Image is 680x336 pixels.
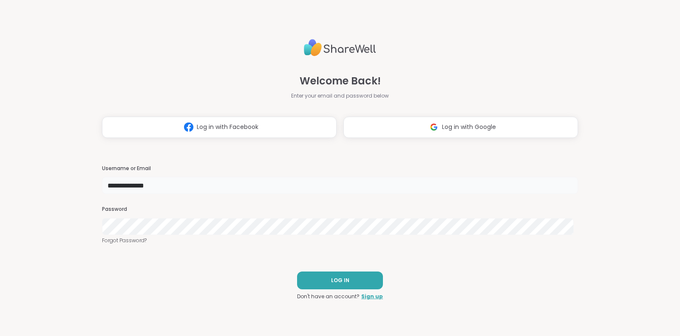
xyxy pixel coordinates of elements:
[102,237,578,244] a: Forgot Password?
[426,119,442,135] img: ShareWell Logomark
[197,123,258,132] span: Log in with Facebook
[102,206,578,213] h3: Password
[102,117,337,138] button: Log in with Facebook
[297,272,383,289] button: LOG IN
[331,277,349,284] span: LOG IN
[291,92,389,100] span: Enter your email and password below
[297,293,360,300] span: Don't have an account?
[181,119,197,135] img: ShareWell Logomark
[102,165,578,172] h3: Username or Email
[304,36,376,60] img: ShareWell Logo
[343,117,578,138] button: Log in with Google
[300,73,381,89] span: Welcome Back!
[442,123,496,132] span: Log in with Google
[361,293,383,300] a: Sign up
